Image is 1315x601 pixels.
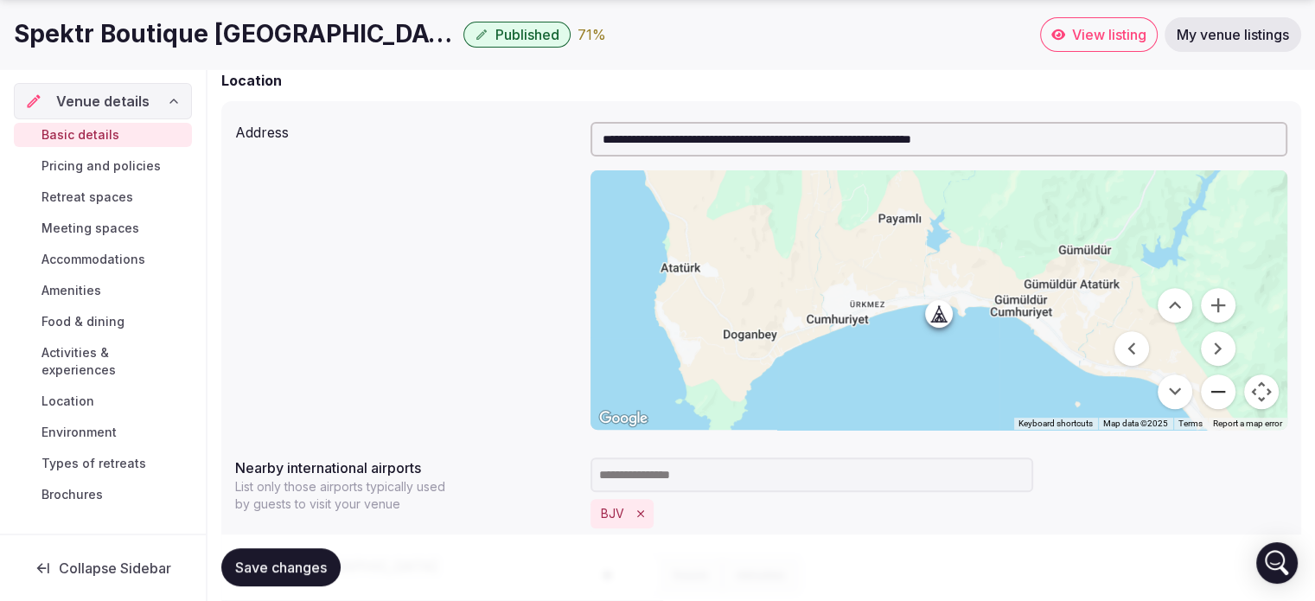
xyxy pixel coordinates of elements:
[221,70,282,91] h2: Location
[14,310,192,334] a: Food & dining
[41,424,117,441] span: Environment
[41,486,103,503] span: Brochures
[1201,288,1235,323] button: Zoom in
[1201,331,1235,366] button: Move right
[41,313,124,330] span: Food & dining
[41,220,139,237] span: Meeting spaces
[601,505,624,522] button: BJV
[235,115,577,143] div: Address
[235,559,327,577] span: Save changes
[41,344,185,379] span: Activities & experiences
[14,247,192,272] a: Accommodations
[235,478,456,513] p: List only those airports typically used by guests to visit your venue
[1072,26,1146,43] span: View listing
[14,216,192,240] a: Meeting spaces
[1256,542,1298,584] div: Open Intercom Messenger
[59,559,171,577] span: Collapse Sidebar
[14,154,192,178] a: Pricing and policies
[235,461,577,475] label: Nearby international airports
[14,341,192,382] a: Activities & experiences
[1177,26,1289,43] span: My venue listings
[14,420,192,444] a: Environment
[1018,418,1093,430] button: Keyboard shortcuts
[14,451,192,476] a: Types of retreats
[463,22,571,48] button: Published
[41,251,145,268] span: Accommodations
[1158,288,1192,323] button: Move up
[14,549,192,587] button: Collapse Sidebar
[1040,17,1158,52] a: View listing
[631,504,650,523] button: Remove BJV
[1158,374,1192,409] button: Move down
[14,278,192,303] a: Amenities
[1201,374,1235,409] button: Zoom out
[41,282,101,299] span: Amenities
[495,26,559,43] span: Published
[56,91,150,112] span: Venue details
[578,24,606,45] div: 71 %
[221,549,341,587] button: Save changes
[1165,17,1301,52] a: My venue listings
[14,185,192,209] a: Retreat spaces
[41,455,146,472] span: Types of retreats
[41,393,94,410] span: Location
[41,157,161,175] span: Pricing and policies
[41,189,133,206] span: Retreat spaces
[14,123,192,147] a: Basic details
[14,389,192,413] a: Location
[595,407,652,430] img: Google
[41,126,119,144] span: Basic details
[1114,331,1149,366] button: Move left
[1178,419,1203,428] a: Terms (opens in new tab)
[14,483,192,507] a: Brochures
[595,407,652,430] a: Open this area in Google Maps (opens a new window)
[1103,419,1168,428] span: Map data ©2025
[1213,419,1282,428] a: Report a map error
[578,24,606,45] button: 71%
[14,17,456,51] h1: Spektr Boutique [GEOGRAPHIC_DATA]
[1244,374,1279,409] button: Map camera controls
